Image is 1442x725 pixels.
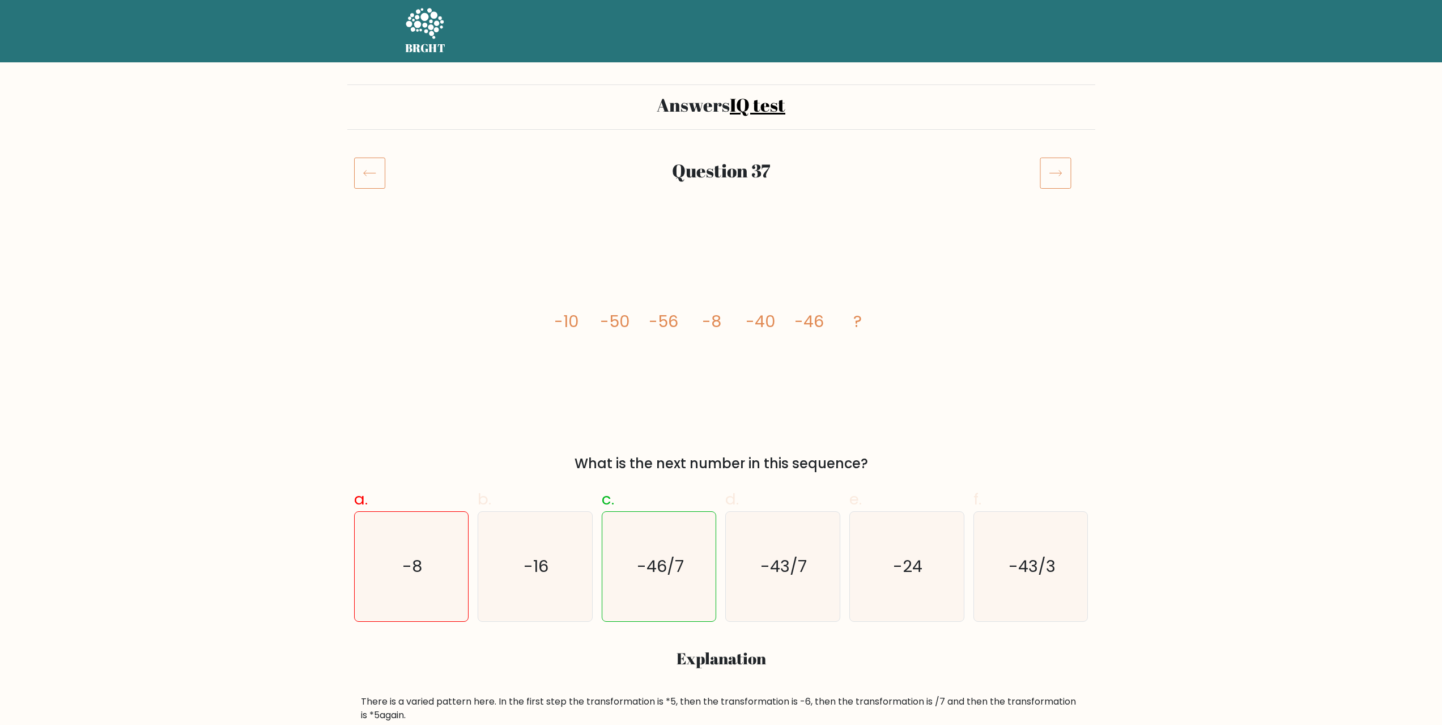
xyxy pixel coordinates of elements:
span: f. [973,488,981,510]
h2: Answers [354,94,1088,116]
div: What is the next number in this sequence? [361,453,1082,474]
text: -43/3 [1009,555,1056,578]
span: c. [602,488,614,510]
a: IQ test [730,92,785,117]
text: -43/7 [761,555,807,578]
span: a. [354,488,368,510]
h2: Question 37 [416,160,1026,181]
span: d. [725,488,739,510]
tspan: -56 [648,310,678,333]
span: b. [478,488,491,510]
h5: BRGHT [405,41,446,55]
text: -46/7 [637,555,684,578]
h3: Explanation [361,649,1082,668]
tspan: -10 [554,310,578,333]
tspan: -8 [702,310,721,333]
span: e. [849,488,862,510]
text: -8 [402,555,422,578]
text: -24 [893,555,922,578]
div: There is a varied pattern here. In the first step the transformation is *5, then the transformati... [361,695,1082,722]
tspan: ? [853,310,862,333]
tspan: -46 [794,310,823,333]
text: -16 [524,555,548,578]
a: BRGHT [405,5,446,58]
tspan: -40 [746,310,775,333]
tspan: -50 [599,310,629,333]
